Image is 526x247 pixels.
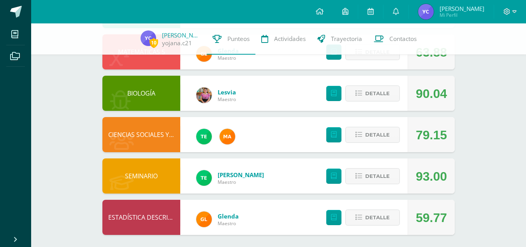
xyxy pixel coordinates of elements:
[196,211,212,227] img: 7115e4ef1502d82e30f2a52f7cb22b3f.png
[365,210,390,225] span: Detalle
[440,12,484,18] span: Mi Perfil
[416,117,447,153] div: 79.15
[418,4,434,20] img: 3c67571ce50f9dae07b8b8342f80844c.png
[196,129,212,144] img: 43d3dab8d13cc64d9a3940a0882a4dc3.png
[196,170,212,186] img: 43d3dab8d13cc64d9a3940a0882a4dc3.png
[218,220,239,227] span: Maestro
[311,23,368,55] a: Trayectoria
[345,127,400,143] button: Detalle
[102,200,180,235] div: ESTADÍSTICA DESCRIPTIVA
[365,169,390,183] span: Detalle
[416,76,447,111] div: 90.04
[102,76,180,111] div: BIOLOGÍA
[345,210,400,226] button: Detalle
[102,117,180,152] div: CIENCIAS SOCIALES Y FORMACIÓN CIUDADANA 5
[218,88,236,96] a: Lesvia
[227,35,250,43] span: Punteos
[365,86,390,101] span: Detalle
[416,200,447,235] div: 59.77
[218,96,236,103] span: Maestro
[220,129,235,144] img: 266030d5bbfb4fab9f05b9da2ad38396.png
[368,23,422,55] a: Contactos
[207,23,255,55] a: Punteos
[218,171,264,179] a: [PERSON_NAME]
[331,35,362,43] span: Trayectoria
[141,30,156,46] img: 3c67571ce50f9dae07b8b8342f80844c.png
[196,87,212,103] img: e8319d1de0642b858999b202df7e829e.png
[162,39,192,47] a: yojana.c21
[162,31,201,39] a: [PERSON_NAME]
[345,168,400,184] button: Detalle
[102,158,180,194] div: SEMINARIO
[255,23,311,55] a: Actividades
[274,35,306,43] span: Actividades
[218,179,264,185] span: Maestro
[389,35,417,43] span: Contactos
[218,212,239,220] a: Glenda
[440,5,484,12] span: [PERSON_NAME]
[150,38,158,48] span: 10
[416,159,447,194] div: 93.00
[218,55,239,61] span: Maestro
[345,85,400,101] button: Detalle
[365,128,390,142] span: Detalle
